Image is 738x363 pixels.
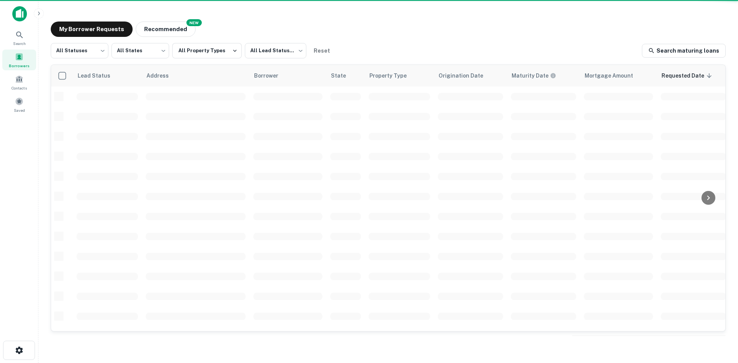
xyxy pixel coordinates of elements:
th: Property Type [365,65,434,86]
div: All Statuses [51,41,108,61]
span: Origination Date [439,71,493,80]
span: Saved [14,107,25,113]
th: Origination Date [434,65,507,86]
a: Borrowers [2,50,36,70]
th: Mortgage Amount [580,65,657,86]
button: My Borrower Requests [51,22,133,37]
h6: Maturity Date [512,71,549,80]
a: Saved [2,94,36,115]
span: Property Type [369,71,417,80]
th: Lead Status [73,65,142,86]
div: All States [111,41,169,61]
th: Requested Date [657,65,730,86]
th: Maturity dates displayed may be estimated. Please contact the lender for the most accurate maturi... [507,65,580,86]
a: Search [2,27,36,48]
th: Address [142,65,249,86]
span: Borrower [254,71,288,80]
span: Search [13,40,26,46]
button: All Property Types [172,43,242,58]
button: Recommended [136,22,196,37]
div: Maturity dates displayed may be estimated. Please contact the lender for the most accurate maturi... [512,71,556,80]
span: Maturity dates displayed may be estimated. Please contact the lender for the most accurate maturi... [512,71,566,80]
a: Contacts [2,72,36,93]
span: Lead Status [77,71,120,80]
button: Reset [309,43,334,58]
span: Address [146,71,179,80]
th: State [326,65,365,86]
a: Search maturing loans [642,44,726,58]
span: State [331,71,356,80]
iframe: Chat Widget [700,302,738,338]
span: Requested Date [662,71,714,80]
div: All Lead Statuses [245,41,306,61]
span: Mortgage Amount [585,71,643,80]
div: NEW [186,19,202,26]
span: Borrowers [9,63,30,69]
img: capitalize-icon.png [12,6,27,22]
span: Contacts [12,85,27,91]
th: Borrower [249,65,326,86]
